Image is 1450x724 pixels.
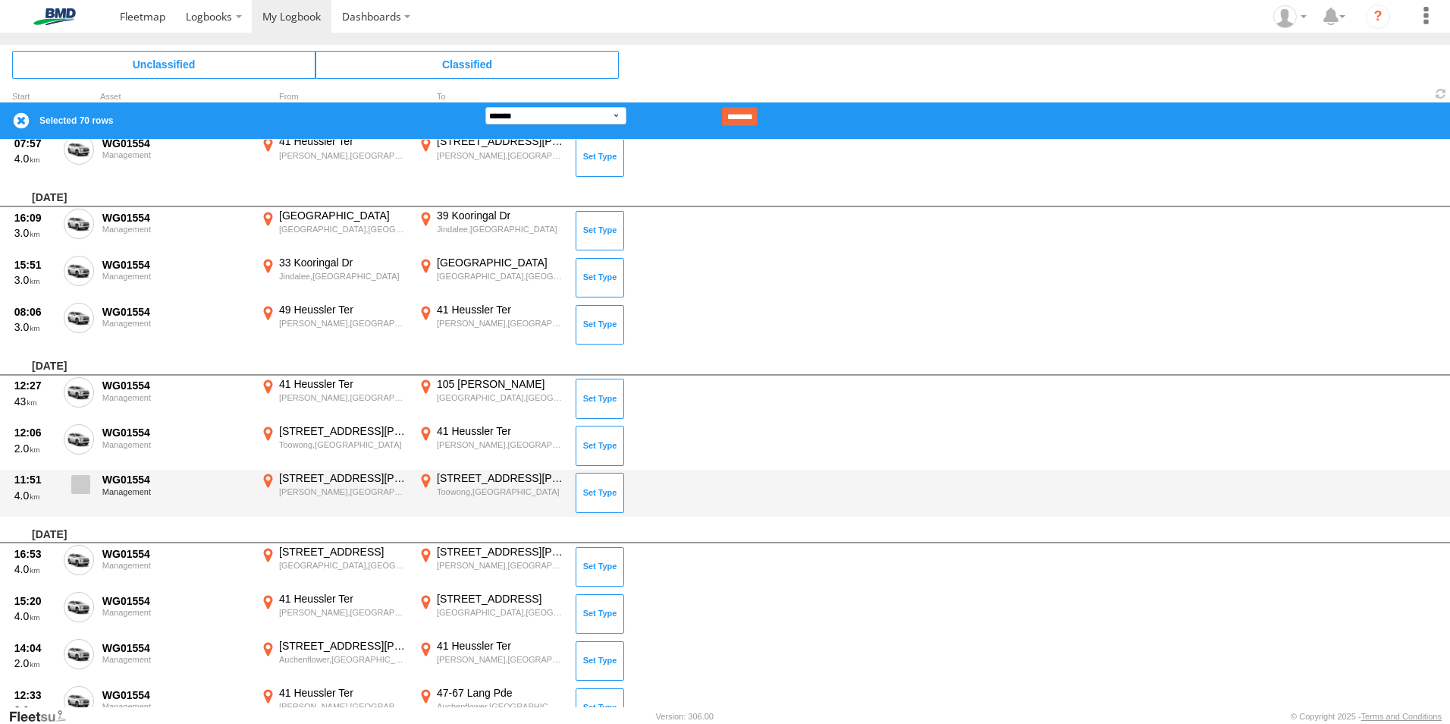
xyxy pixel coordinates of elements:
div: [STREET_ADDRESS][PERSON_NAME] [279,639,407,653]
div: 4.0 [14,562,55,576]
div: WG01554 [102,211,250,225]
div: Jindalee,[GEOGRAPHIC_DATA] [437,224,565,235]
div: [PERSON_NAME],[GEOGRAPHIC_DATA] [279,318,407,329]
div: 3.0 [14,273,55,287]
div: Auchenflower,[GEOGRAPHIC_DATA] [437,701,565,712]
a: Terms and Conditions [1361,712,1442,721]
div: 4.0 [14,152,55,165]
div: [PERSON_NAME],[GEOGRAPHIC_DATA] [279,150,407,161]
div: WG01554 [102,688,250,702]
div: [PERSON_NAME],[GEOGRAPHIC_DATA] [279,392,407,403]
div: [GEOGRAPHIC_DATA] [279,209,407,222]
div: [STREET_ADDRESS][PERSON_NAME] [279,424,407,438]
div: 39 Kooringal Dr [437,209,565,222]
div: 41 Heussler Ter [279,377,407,391]
span: Refresh [1432,87,1450,101]
button: Click to Set [576,473,624,512]
div: [GEOGRAPHIC_DATA],[GEOGRAPHIC_DATA] [437,392,565,403]
div: [PERSON_NAME],[GEOGRAPHIC_DATA] [437,439,565,450]
label: Click to View Event Location [416,209,567,253]
label: Click to View Event Location [416,592,567,636]
label: Click to View Event Location [416,303,567,347]
label: Click to View Event Location [258,134,410,178]
div: 41 Heussler Ter [437,424,565,438]
div: To [416,93,567,101]
div: WG01554 [102,473,250,486]
div: WG01554 [102,641,250,655]
div: Management [102,487,250,496]
label: Click to View Event Location [416,256,567,300]
div: 33 Kooringal Dr [279,256,407,269]
div: 3.0 [14,320,55,334]
div: © Copyright 2025 - [1291,712,1442,721]
div: 4.0 [14,489,55,502]
label: Click to View Event Location [416,639,567,683]
div: WG01554 [102,379,250,392]
div: 16:09 [14,211,55,225]
div: 12:33 [14,688,55,702]
div: 3.0 [14,226,55,240]
div: [PERSON_NAME],[GEOGRAPHIC_DATA] [437,560,565,571]
label: Click to View Event Location [258,592,410,636]
div: WG01554 [102,258,250,272]
div: 4.0 [14,609,55,623]
div: WG01554 [102,426,250,439]
div: Auchenflower,[GEOGRAPHIC_DATA] [279,654,407,665]
div: 41 Heussler Ter [437,639,565,653]
div: 43 [14,395,55,408]
div: Management [102,272,250,281]
button: Click to Set [576,379,624,418]
div: Management [102,225,250,234]
div: 41 Heussler Ter [279,134,407,148]
div: 41 Heussler Ter [437,303,565,316]
label: Click to View Event Location [258,377,410,421]
div: Jindalee,[GEOGRAPHIC_DATA] [279,271,407,282]
button: Click to Set [576,305,624,345]
label: Click to View Event Location [416,377,567,421]
div: [PERSON_NAME],[GEOGRAPHIC_DATA] [437,654,565,665]
div: 105 [PERSON_NAME] [437,377,565,391]
button: Click to Set [576,594,624,634]
div: 11:51 [14,473,55,486]
div: Asset [100,93,252,101]
div: Management [102,608,250,617]
div: 15:51 [14,258,55,272]
div: Management [102,393,250,402]
div: [GEOGRAPHIC_DATA],[GEOGRAPHIC_DATA] [437,607,565,618]
button: Click to Set [576,137,624,176]
div: Click to Sort [12,93,58,101]
span: Click to view Unclassified Trips [12,51,315,78]
div: 41 Heussler Ter [279,592,407,606]
div: Management [102,440,250,449]
button: Click to Set [576,426,624,465]
label: Click to View Event Location [416,134,567,178]
div: [STREET_ADDRESS][PERSON_NAME] [437,134,565,148]
label: Click to View Event Location [258,639,410,683]
label: Click to View Event Location [258,303,410,347]
div: [STREET_ADDRESS] [437,592,565,606]
div: Toowong,[GEOGRAPHIC_DATA] [279,439,407,450]
button: Click to Set [576,641,624,681]
div: [GEOGRAPHIC_DATA] [437,256,565,269]
div: 2.0 [14,656,55,670]
label: Click to View Event Location [416,545,567,589]
div: Toowong,[GEOGRAPHIC_DATA] [437,486,565,497]
label: Click to View Event Location [258,545,410,589]
div: Management [102,319,250,328]
div: [GEOGRAPHIC_DATA],[GEOGRAPHIC_DATA] [279,560,407,571]
div: 2.0 [14,442,55,455]
button: Click to Set [576,211,624,250]
div: 47-67 Lang Pde [437,686,565,700]
label: Click to View Event Location [258,424,410,468]
div: [PERSON_NAME],[GEOGRAPHIC_DATA] [437,150,565,161]
span: Click to view Classified Trips [315,51,619,78]
div: WG01554 [102,547,250,561]
label: Click to View Event Location [258,256,410,300]
label: Click to View Event Location [416,424,567,468]
div: 12:06 [14,426,55,439]
div: Richard Morrison [1268,5,1312,28]
div: 07:57 [14,137,55,150]
div: Version: 306.00 [656,712,714,721]
div: 12:27 [14,379,55,392]
div: [GEOGRAPHIC_DATA],[GEOGRAPHIC_DATA] [279,224,407,235]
